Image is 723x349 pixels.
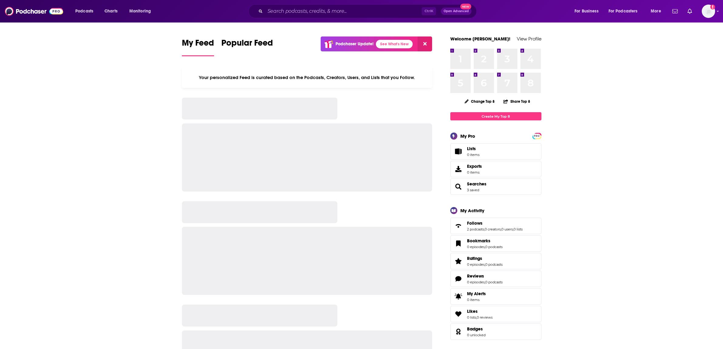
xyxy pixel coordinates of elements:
[477,315,493,320] a: 0 reviews
[182,38,214,56] a: My Feed
[254,4,483,18] div: Search podcasts, credits, & more...
[467,326,486,332] a: Badges
[467,256,482,261] span: Ratings
[467,309,478,314] span: Likes
[182,67,432,88] div: Your personalized Feed is curated based on the Podcasts, Creators, Users, and Lists that you Follow.
[452,239,465,248] a: Bookmarks
[125,6,159,16] button: open menu
[575,7,599,16] span: For Business
[702,5,715,18] button: Show profile menu
[685,6,694,16] a: Show notifications dropdown
[513,227,523,231] a: 0 lists
[467,245,485,249] a: 0 episodes
[670,6,680,16] a: Show notifications dropdown
[452,257,465,265] a: Ratings
[336,41,373,47] p: Podchaser Update!
[485,245,485,249] span: ,
[376,40,413,48] a: See What's New
[450,143,541,160] a: Lists
[485,245,503,249] a: 0 podcasts
[533,134,541,138] span: PRO
[485,227,501,231] a: 0 creators
[450,36,510,42] a: Welcome [PERSON_NAME]!
[501,227,501,231] span: ,
[646,6,669,16] button: open menu
[485,280,485,284] span: ,
[570,6,606,16] button: open menu
[605,6,646,16] button: open menu
[609,7,638,16] span: For Podcasters
[450,271,541,287] span: Reviews
[476,315,477,320] span: ,
[441,8,472,15] button: Open AdvancedNew
[651,7,661,16] span: More
[450,218,541,234] span: Follows
[450,178,541,195] span: Searches
[467,170,482,174] span: 0 items
[467,280,485,284] a: 0 episodes
[467,333,486,337] a: 0 unlocked
[467,309,493,314] a: Likes
[221,38,273,56] a: Popular Feed
[533,133,541,138] a: PRO
[221,38,273,52] span: Popular Feed
[513,227,513,231] span: ,
[460,133,475,139] div: My Pro
[501,227,513,231] a: 0 users
[460,4,471,9] span: New
[467,238,503,244] a: Bookmarks
[450,235,541,252] span: Bookmarks
[452,310,465,318] a: Likes
[710,5,715,9] svg: Add a profile image
[452,292,465,301] span: My Alerts
[467,262,485,267] a: 0 episodes
[460,208,484,213] div: My Activity
[265,6,422,16] input: Search podcasts, credits, & more...
[5,5,63,17] img: Podchaser - Follow, Share and Rate Podcasts
[452,182,465,191] a: Searches
[467,181,486,187] a: Searches
[485,262,503,267] a: 0 podcasts
[503,95,530,107] button: Share Top 8
[467,227,484,231] a: 2 podcasts
[450,306,541,322] span: Likes
[467,153,479,157] span: 0 items
[467,291,486,296] span: My Alerts
[71,6,101,16] button: open menu
[452,222,465,230] a: Follows
[485,280,503,284] a: 0 podcasts
[467,220,483,226] span: Follows
[484,227,485,231] span: ,
[467,220,523,226] a: Follows
[467,273,503,279] a: Reviews
[467,164,482,169] span: Exports
[467,146,479,151] span: Lists
[467,188,479,192] a: 3 saved
[467,315,476,320] a: 0 lists
[467,326,483,332] span: Badges
[452,147,465,156] span: Lists
[450,323,541,340] span: Badges
[450,288,541,305] a: My Alerts
[702,5,715,18] span: Logged in as nicole.koremenos
[452,165,465,173] span: Exports
[450,253,541,269] span: Ratings
[450,112,541,120] a: Create My Top 8
[422,7,436,15] span: Ctrl K
[461,98,499,105] button: Change Top 8
[467,298,486,302] span: 0 items
[452,327,465,336] a: Badges
[450,161,541,177] a: Exports
[517,36,541,42] a: View Profile
[75,7,93,16] span: Podcasts
[101,6,121,16] a: Charts
[467,238,490,244] span: Bookmarks
[452,275,465,283] a: Reviews
[444,10,469,13] span: Open Advanced
[104,7,118,16] span: Charts
[485,262,485,267] span: ,
[129,7,151,16] span: Monitoring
